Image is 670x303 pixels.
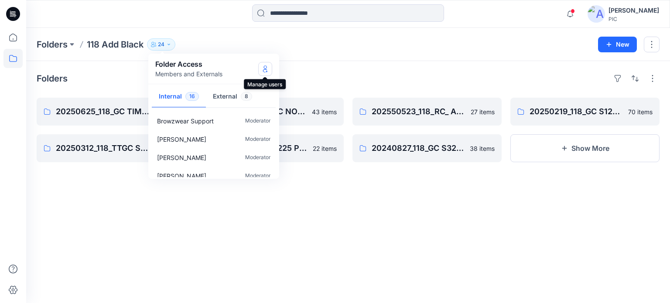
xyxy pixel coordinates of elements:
[313,144,337,153] p: 22 items
[37,38,68,51] a: Folders
[147,38,175,51] button: 24
[56,142,150,154] p: 20250312_118_TTGC S126 Add Black Time & Tru
[152,86,206,108] button: Internal
[37,134,186,162] a: 20250312_118_TTGC S126 Add Black Time & Tru14 items
[372,106,465,118] p: 202550523_118_RC_ Add Black_NOBO_WM
[510,98,660,126] a: 20250219_118_GC S125 NOBO SWIM70 items
[150,148,277,167] a: [PERSON_NAME]Moderator
[245,171,270,180] p: Moderator
[158,40,164,49] p: 24
[352,134,502,162] a: 20240827_118_GC S325 NOBO SWIM38 items
[150,112,277,130] a: Browzwear SupportModerator
[37,98,186,126] a: 20250625_118_GC TIME & TRU S22637 items
[608,5,659,16] div: [PERSON_NAME]
[245,153,270,162] p: Moderator
[510,134,660,162] button: Show More
[185,92,199,101] span: 16
[588,5,605,23] img: avatar
[157,153,206,162] p: Libby Wilson
[470,144,495,153] p: 38 items
[258,62,272,76] button: Manage Users
[150,130,277,148] a: [PERSON_NAME]Moderator
[37,73,68,84] h4: Folders
[157,116,214,126] p: Browzwear Support
[312,107,337,116] p: 43 items
[530,106,623,118] p: 20250219_118_GC S125 NOBO SWIM
[155,69,222,78] p: Members and Externals
[56,106,149,118] p: 20250625_118_GC TIME & TRU S226
[628,107,653,116] p: 70 items
[150,167,277,185] a: [PERSON_NAME]Moderator
[608,16,659,22] div: PIC
[471,107,495,116] p: 27 items
[245,135,270,144] p: Moderator
[372,142,465,154] p: 20240827_118_GC S325 NOBO SWIM
[245,116,270,126] p: Moderator
[598,37,637,52] button: New
[241,92,252,101] span: 8
[157,171,206,180] p: Haresh Lary
[155,59,222,69] p: Folder Access
[206,86,259,108] button: External
[352,98,502,126] a: 202550523_118_RC_ Add Black_NOBO_WM27 items
[157,135,206,144] p: Jennifer Schultz
[87,38,144,51] p: 118 Add Black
